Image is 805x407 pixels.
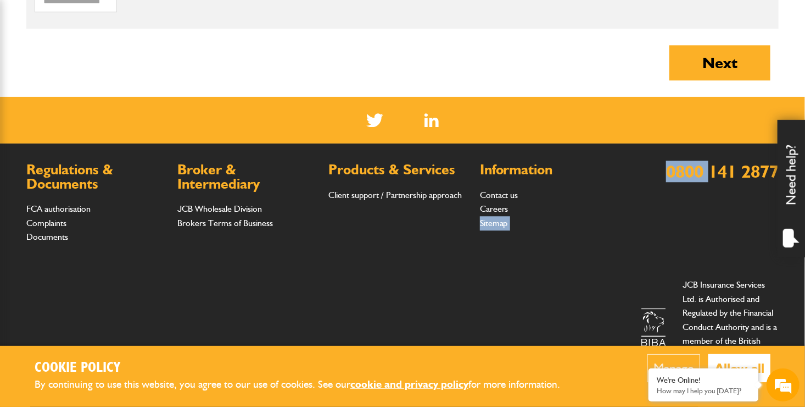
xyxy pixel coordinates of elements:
[669,45,770,80] button: Next
[657,376,750,385] div: We're Online!
[26,204,91,214] a: FCA authorisation
[26,163,166,191] h2: Regulations & Documents
[26,218,66,228] a: Complaints
[480,204,508,214] a: Careers
[480,163,620,177] h2: Information
[14,134,200,158] input: Enter your email address
[177,204,262,214] a: JCB Wholesale Division
[149,320,199,335] em: Start Chat
[480,218,508,228] a: Sitemap
[19,61,46,76] img: d_20077148190_company_1631870298795_20077148190
[778,120,805,257] div: Need help?
[35,376,578,393] p: By continuing to use this website, you agree to our use of cookies. See our for more information.
[329,163,469,177] h2: Products & Services
[26,232,68,242] a: Documents
[177,218,273,228] a: Brokers Terms of Business
[350,378,468,391] a: cookie and privacy policy
[708,354,770,382] button: Allow all
[647,354,700,382] button: Manage
[14,199,200,311] textarea: Type your message and hit 'Enter'
[480,190,518,200] a: Contact us
[657,387,750,395] p: How may I help you today?
[683,278,779,376] p: JCB Insurance Services Ltd. is Authorised and Regulated by the Financial Conduct Authority and is...
[366,113,383,127] img: Twitter
[424,113,439,127] img: Linked In
[177,163,317,191] h2: Broker & Intermediary
[57,62,185,76] div: Chat with us now
[14,167,200,191] input: Enter your phone number
[35,360,578,377] h2: Cookie Policy
[329,190,462,200] a: Client support / Partnership approach
[180,5,206,32] div: Minimize live chat window
[424,113,439,127] a: LinkedIn
[14,102,200,126] input: Enter your last name
[666,161,779,182] a: 0800 141 2877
